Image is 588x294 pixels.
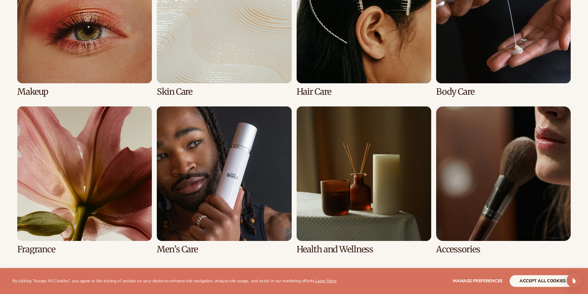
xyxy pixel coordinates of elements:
div: 6 / 8 [157,106,291,254]
h3: Body Care [436,87,571,97]
div: 8 / 8 [436,106,571,254]
div: 7 / 8 [297,106,431,254]
button: accept all cookies [510,275,576,287]
span: Manage preferences [453,278,503,284]
p: By clicking "Accept All Cookies", you agree to the storing of cookies on your device to enhance s... [12,279,336,284]
a: Learn More [315,278,336,284]
div: Open Intercom Messenger [567,273,582,288]
h3: Hair Care [297,87,431,97]
h3: Skin Care [157,87,291,97]
div: 5 / 8 [17,106,152,254]
h3: Makeup [17,87,152,97]
button: Manage preferences [453,275,503,287]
